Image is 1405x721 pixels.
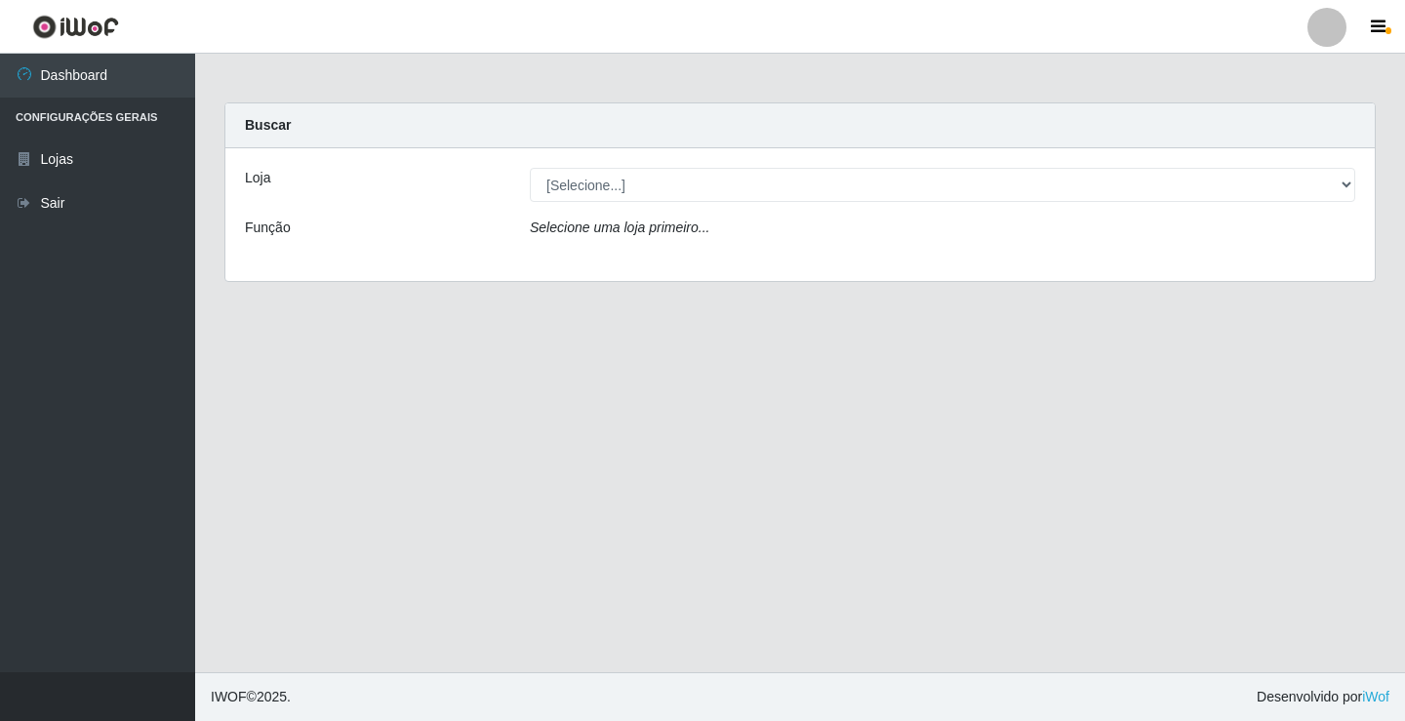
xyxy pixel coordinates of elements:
label: Loja [245,168,270,188]
label: Função [245,218,291,238]
i: Selecione uma loja primeiro... [530,220,709,235]
span: IWOF [211,689,247,704]
span: © 2025 . [211,687,291,707]
span: Desenvolvido por [1257,687,1389,707]
img: CoreUI Logo [32,15,119,39]
strong: Buscar [245,117,291,133]
a: iWof [1362,689,1389,704]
